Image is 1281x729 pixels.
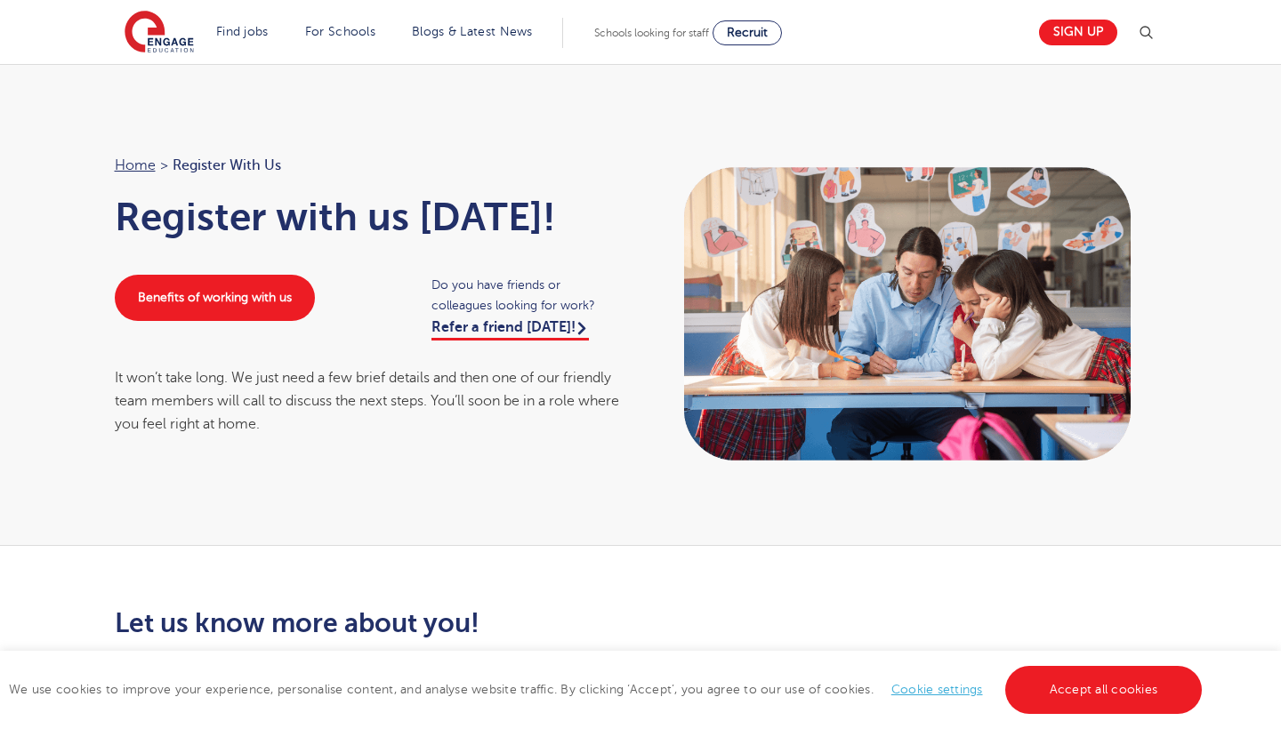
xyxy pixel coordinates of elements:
span: Do you have friends or colleagues looking for work? [431,275,623,316]
a: Cookie settings [891,683,983,696]
span: Recruit [727,26,768,39]
a: Find jobs [216,25,269,38]
a: For Schools [305,25,375,38]
img: Engage Education [125,11,194,55]
span: Register with us [173,154,281,177]
h2: Let us know more about you! [115,608,808,638]
nav: breadcrumb [115,154,624,177]
a: Recruit [713,20,782,45]
span: We use cookies to improve your experience, personalise content, and analyse website traffic. By c... [9,683,1206,696]
div: It won’t take long. We just need a few brief details and then one of our friendly team members wi... [115,366,624,437]
a: Home [115,157,156,173]
a: Benefits of working with us [115,275,315,321]
a: Sign up [1039,20,1117,45]
span: Schools looking for staff [594,27,709,39]
h1: Register with us [DATE]! [115,195,624,239]
a: Refer a friend [DATE]! [431,319,589,340]
a: Accept all cookies [1005,666,1203,714]
span: > [160,157,168,173]
a: Blogs & Latest News [412,25,533,38]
